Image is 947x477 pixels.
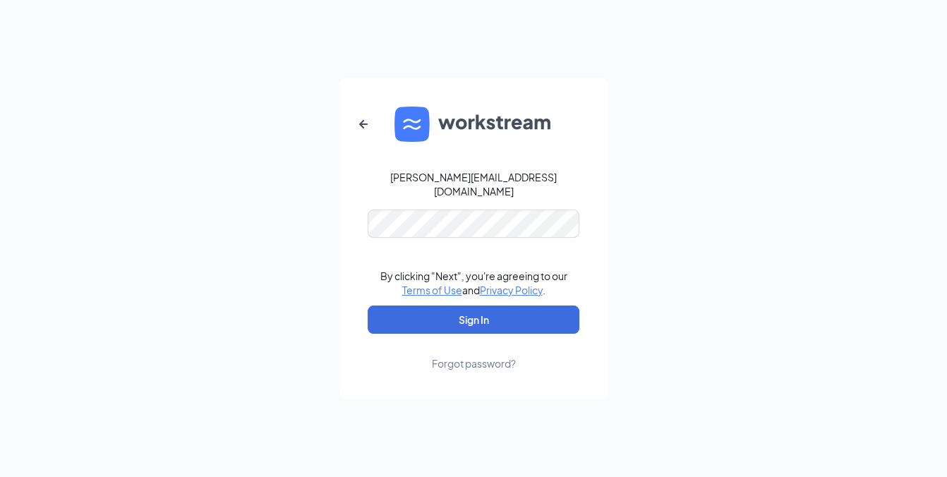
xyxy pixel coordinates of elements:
button: Sign In [368,306,579,334]
div: Forgot password? [432,356,516,370]
a: Forgot password? [432,334,516,370]
div: [PERSON_NAME][EMAIL_ADDRESS][DOMAIN_NAME] [368,170,579,198]
button: ArrowLeftNew [346,107,380,141]
a: Terms of Use [402,284,462,296]
img: WS logo and Workstream text [394,107,553,142]
svg: ArrowLeftNew [355,116,372,133]
a: Privacy Policy [480,284,543,296]
div: By clicking "Next", you're agreeing to our and . [380,269,567,297]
